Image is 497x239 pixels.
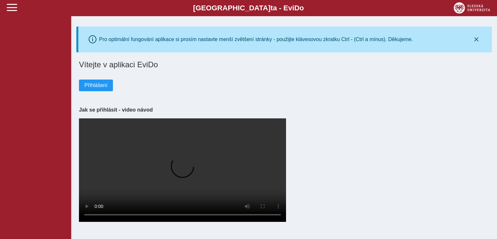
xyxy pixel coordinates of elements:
h1: Vítejte v aplikaci EviDo [79,60,489,69]
video: Your browser does not support the video tag. [79,118,286,222]
button: Přihlášení [79,80,113,91]
span: Přihlášení [84,82,107,88]
span: D [294,4,299,12]
div: Pro optimální fungování aplikace si prosím nastavte menší zvětšení stránky - použijte klávesovou ... [99,37,413,42]
span: t [271,4,273,12]
span: o [300,4,304,12]
b: [GEOGRAPHIC_DATA] a - Evi [19,4,478,12]
h3: Jak se přihlásit - video návod [79,107,489,113]
img: logo_web_su.png [454,2,490,14]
